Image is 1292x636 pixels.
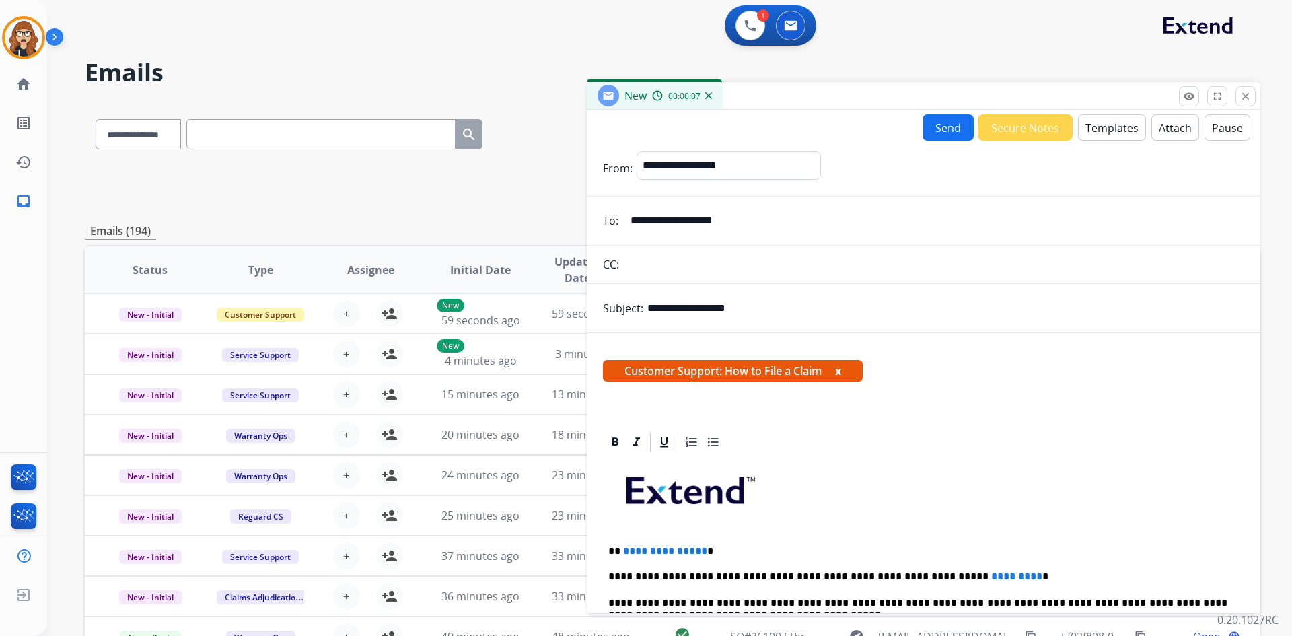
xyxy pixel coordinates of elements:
span: New - Initial [119,469,182,483]
div: Italic [626,432,647,452]
p: New [437,299,464,312]
span: 33 minutes ago [552,549,630,563]
button: + [333,381,360,408]
mat-icon: person_add [382,588,398,604]
span: + [343,346,349,362]
p: New [437,339,464,353]
p: 0.20.1027RC [1217,612,1279,628]
div: Bullet List [703,432,723,452]
button: + [333,542,360,569]
mat-icon: person_add [382,386,398,402]
span: New - Initial [119,348,182,362]
span: 33 minutes ago [552,589,630,604]
span: 3 minutes ago [555,347,627,361]
p: To: [603,213,618,229]
mat-icon: list_alt [15,115,32,131]
button: + [333,462,360,489]
span: New - Initial [119,308,182,322]
mat-icon: fullscreen [1211,90,1223,102]
mat-icon: person_add [382,467,398,483]
span: Service Support [222,388,299,402]
span: + [343,306,349,322]
mat-icon: person_add [382,306,398,322]
mat-icon: history [15,154,32,170]
span: 25 minutes ago [441,508,519,523]
span: + [343,427,349,443]
span: Customer Support [217,308,304,322]
span: Status [133,262,168,278]
div: 1 [757,9,769,22]
button: x [835,363,841,379]
span: 23 minutes ago [552,508,630,523]
span: 4 minutes ago [445,353,517,368]
div: Bold [605,432,625,452]
p: From: [603,160,633,176]
span: New - Initial [119,590,182,604]
span: Warranty Ops [226,469,295,483]
span: 59 seconds ago [552,306,631,321]
mat-icon: person_add [382,548,398,564]
mat-icon: person_add [382,346,398,362]
span: Warranty Ops [226,429,295,443]
span: 59 seconds ago [441,313,520,328]
span: Reguard CS [230,509,291,524]
mat-icon: remove_red_eye [1183,90,1195,102]
span: 00:00:07 [668,91,701,102]
img: avatar [5,19,42,57]
mat-icon: search [461,127,477,143]
h2: Emails [85,59,1260,86]
span: + [343,588,349,604]
button: + [333,421,360,448]
button: Templates [1078,114,1146,141]
span: Service Support [222,550,299,564]
button: + [333,341,360,367]
span: New - Initial [119,550,182,564]
span: Claims Adjudication [217,590,309,604]
div: Underline [654,432,674,452]
span: + [343,507,349,524]
span: 20 minutes ago [441,427,519,442]
span: Customer Support: How to File a Claim [603,360,863,382]
div: Ordered List [682,432,702,452]
p: CC: [603,256,619,273]
span: 23 minutes ago [552,468,630,483]
span: + [343,467,349,483]
button: Pause [1205,114,1250,141]
span: + [343,386,349,402]
span: New - Initial [119,509,182,524]
button: + [333,502,360,529]
span: New [624,88,647,103]
span: Updated Date [547,254,608,286]
mat-icon: close [1240,90,1252,102]
button: + [333,583,360,610]
span: New - Initial [119,388,182,402]
span: 15 minutes ago [441,387,519,402]
span: Service Support [222,348,299,362]
p: Emails (194) [85,223,156,240]
span: Initial Date [450,262,511,278]
mat-icon: inbox [15,193,32,209]
span: + [343,548,349,564]
span: 13 minutes ago [552,387,630,402]
mat-icon: home [15,76,32,92]
span: 18 minutes ago [552,427,630,442]
button: Send [923,114,974,141]
p: Subject: [603,300,643,316]
mat-icon: person_add [382,427,398,443]
span: 24 minutes ago [441,468,519,483]
span: New - Initial [119,429,182,443]
span: 37 minutes ago [441,549,519,563]
mat-icon: person_add [382,507,398,524]
span: 36 minutes ago [441,589,519,604]
button: + [333,300,360,327]
button: Attach [1151,114,1199,141]
button: Secure Notes [978,114,1073,141]
span: Type [248,262,273,278]
span: Assignee [347,262,394,278]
